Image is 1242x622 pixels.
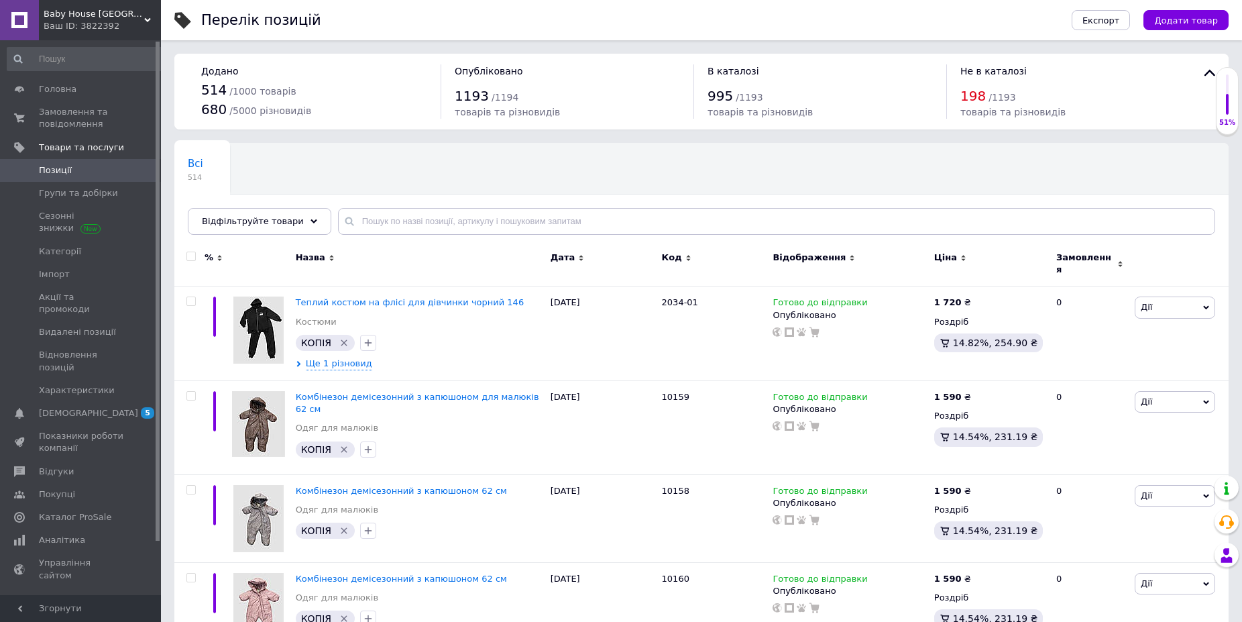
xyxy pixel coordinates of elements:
[44,20,161,32] div: Ваш ID: 3822392
[296,392,539,414] span: Комбінезон демісезонний з капюшоном для малюків 62 см
[205,252,213,264] span: %
[39,291,124,315] span: Акції та промокоди
[296,316,337,328] a: Костюми
[708,88,733,104] span: 995
[39,488,75,501] span: Покупці
[296,252,325,264] span: Назва
[296,574,507,584] a: Комбінезон демісезонний з капюшоном 62 см
[201,66,238,76] span: Додано
[773,252,846,264] span: Відображення
[547,287,659,381] div: [DATE]
[188,172,203,183] span: 514
[39,142,124,154] span: Товари та послуги
[296,297,524,307] a: Теплий костюм на флісі для дівчинки чорний 146
[934,504,1045,516] div: Роздріб
[773,574,867,588] span: Готово до відправки
[229,86,296,97] span: / 1000 товарів
[39,511,111,523] span: Каталог ProSale
[1141,578,1152,588] span: Дії
[39,164,72,176] span: Позиції
[960,66,1027,76] span: Не в каталозі
[39,106,124,130] span: Замовлення та повідомлення
[1056,252,1114,276] span: Замовлення
[662,297,698,307] span: 2034-01
[455,66,523,76] span: Опубліковано
[301,525,331,536] span: КОПІЯ
[39,349,124,373] span: Відновлення позицій
[934,410,1045,422] div: Роздріб
[547,474,659,562] div: [DATE]
[301,338,331,348] span: КОПІЯ
[39,592,124,617] span: Гаманець компанії
[773,486,867,500] span: Готово до відправки
[773,497,927,509] div: Опубліковано
[934,592,1045,604] div: Роздріб
[455,107,560,117] span: товарів та різновидів
[934,573,971,585] div: ₴
[934,252,957,264] span: Ціна
[44,8,144,20] span: Baby House Одеса
[773,297,867,311] span: Готово до відправки
[960,107,1066,117] span: товарів та різновидів
[551,252,575,264] span: Дата
[202,216,304,226] span: Відфільтруйте товари
[39,326,116,338] span: Видалені позиції
[989,92,1015,103] span: / 1193
[296,504,378,516] a: Одяг для малюків
[934,297,962,307] b: 1 720
[306,358,372,370] span: Ще 1 різновид
[953,338,1038,348] span: 14.82%, 254.90 ₴
[1082,15,1120,25] span: Експорт
[339,338,349,348] svg: Видалити мітку
[953,525,1038,536] span: 14.54%, 231.19 ₴
[736,92,763,103] span: / 1193
[773,403,927,415] div: Опубліковано
[934,485,971,497] div: ₴
[773,585,927,597] div: Опубліковано
[934,297,971,309] div: ₴
[39,83,76,95] span: Головна
[960,88,986,104] span: 198
[201,13,321,28] div: Перелік позицій
[39,557,124,581] span: Управління сайтом
[339,444,349,455] svg: Видалити мітку
[188,158,203,170] span: Всі
[773,392,867,406] span: Готово до відправки
[662,392,689,402] span: 10159
[708,66,759,76] span: В каталозі
[547,380,659,474] div: [DATE]
[39,534,85,546] span: Аналітика
[39,268,70,280] span: Імпорт
[39,407,138,419] span: [DEMOGRAPHIC_DATA]
[455,88,489,104] span: 1193
[1141,302,1152,312] span: Дії
[201,82,227,98] span: 514
[39,430,124,454] span: Показники роботи компанії
[1141,490,1152,501] span: Дії
[934,486,962,496] b: 1 590
[1217,118,1238,127] div: 51%
[1154,15,1218,25] span: Додати товар
[232,391,285,457] img: Комбинезон демисезонный с капюшоном для малышей62 см
[708,107,813,117] span: товарів та різновидів
[338,208,1215,235] input: Пошук по назві позиції, артикулу і пошуковим запитам
[39,187,118,199] span: Групи та добірки
[296,486,507,496] a: Комбінезон демісезонний з капюшоном 62 см
[301,444,331,455] span: КОПІЯ
[934,391,971,403] div: ₴
[141,407,154,419] span: 5
[934,316,1045,328] div: Роздріб
[662,574,689,584] span: 10160
[1048,380,1131,474] div: 0
[1048,474,1131,562] div: 0
[7,47,166,71] input: Пошук
[1072,10,1131,30] button: Експорт
[201,101,227,117] span: 680
[296,592,378,604] a: Одяг для малюків
[953,431,1038,442] span: 14.54%, 231.19 ₴
[174,195,357,246] div: Автозаповнення характеристик
[188,209,331,221] span: Автозаповнення характе...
